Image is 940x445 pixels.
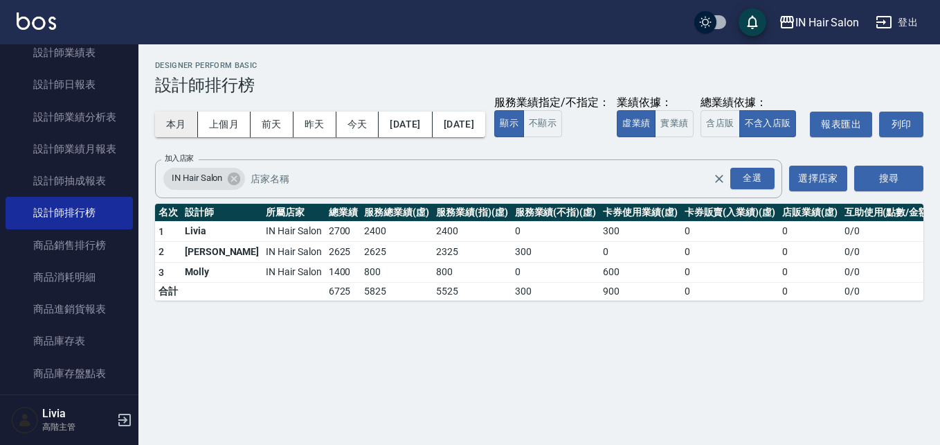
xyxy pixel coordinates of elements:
td: Molly [181,262,262,283]
a: 會員卡銷售報表 [6,390,133,421]
td: 2325 [433,242,512,263]
button: save [739,8,766,36]
td: 1400 [325,262,361,283]
button: 上個月 [198,112,251,137]
th: 設計師 [181,204,262,222]
td: 0 [512,262,599,283]
label: 加入店家 [165,153,194,164]
button: 昨天 [293,112,336,137]
td: 2625 [361,242,433,263]
td: 0 [512,221,599,242]
a: 商品消耗明細 [6,261,133,293]
th: 名次 [155,204,181,222]
span: 1 [159,226,164,237]
td: [PERSON_NAME] [181,242,262,263]
button: 顯示 [494,110,524,137]
div: IN Hair Salon [163,168,245,190]
td: 0 / 0 [841,221,935,242]
td: 300 [599,221,681,242]
button: [DATE] [379,112,432,137]
th: 服務業績(不指)(虛) [512,204,599,222]
img: Person [11,406,39,434]
button: 今天 [336,112,379,137]
td: 合計 [155,283,181,301]
td: 0 [779,283,841,301]
th: 總業績 [325,204,361,222]
button: 報表匯出 [810,112,872,137]
button: 本月 [155,112,198,137]
td: 900 [599,283,681,301]
td: 0 [779,262,841,283]
a: 設計師業績分析表 [6,101,133,133]
button: Open [727,165,777,192]
td: 5825 [361,283,433,301]
a: 商品進銷貨報表 [6,293,133,325]
button: 選擇店家 [789,166,847,191]
td: 0 [681,283,779,301]
button: 登出 [870,10,923,35]
td: 0 / 0 [841,242,935,263]
h3: 設計師排行榜 [155,76,923,95]
td: 2625 [325,242,361,263]
input: 店家名稱 [247,166,736,191]
a: 設計師業績月報表 [6,133,133,165]
span: 3 [159,267,164,278]
p: 高階主管 [42,421,113,433]
button: 不含入店販 [739,110,797,137]
td: IN Hair Salon [262,262,325,283]
td: 300 [512,283,599,301]
td: 0 [599,242,681,263]
button: 含店販 [701,110,739,137]
div: 總業績依據： [701,96,803,110]
div: 業績依據： [617,96,694,110]
td: 0 / 0 [841,283,935,301]
table: a dense table [155,204,935,302]
td: 0 [779,221,841,242]
td: Livia [181,221,262,242]
span: IN Hair Salon [163,171,231,185]
td: 800 [361,262,433,283]
td: 800 [433,262,512,283]
td: 2700 [325,221,361,242]
button: Clear [709,169,729,189]
td: 0 [681,242,779,263]
button: 虛業績 [617,110,656,137]
a: 商品庫存盤點表 [6,358,133,390]
h2: Designer Perform Basic [155,61,923,70]
th: 服務總業績(虛) [361,204,433,222]
th: 服務業績(指)(虛) [433,204,512,222]
a: 設計師抽成報表 [6,165,133,197]
td: 5525 [433,283,512,301]
button: 列印 [879,112,923,137]
div: 全選 [730,168,775,189]
th: 互助使用(點數/金額) [841,204,935,222]
th: 卡券使用業績(虛) [599,204,681,222]
td: 600 [599,262,681,283]
button: 實業績 [655,110,694,137]
button: 搜尋 [854,166,923,191]
div: 服務業績指定/不指定： [494,96,610,110]
th: 卡券販賣(入業績)(虛) [681,204,779,222]
a: 商品庫存表 [6,325,133,357]
h5: Livia [42,407,113,421]
td: IN Hair Salon [262,242,325,263]
td: 0 [681,221,779,242]
td: 0 [681,262,779,283]
td: 2400 [361,221,433,242]
button: 不顯示 [523,110,562,137]
a: 商品銷售排行榜 [6,229,133,261]
td: 0 [779,242,841,263]
button: [DATE] [433,112,485,137]
th: 所屬店家 [262,204,325,222]
td: IN Hair Salon [262,221,325,242]
td: 300 [512,242,599,263]
a: 設計師日報表 [6,69,133,101]
th: 店販業績(虛) [779,204,841,222]
button: IN Hair Salon [773,8,865,37]
td: 6725 [325,283,361,301]
a: 設計師排行榜 [6,197,133,229]
div: IN Hair Salon [795,14,859,31]
a: 設計師業績表 [6,37,133,69]
td: 2400 [433,221,512,242]
td: 0 / 0 [841,262,935,283]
